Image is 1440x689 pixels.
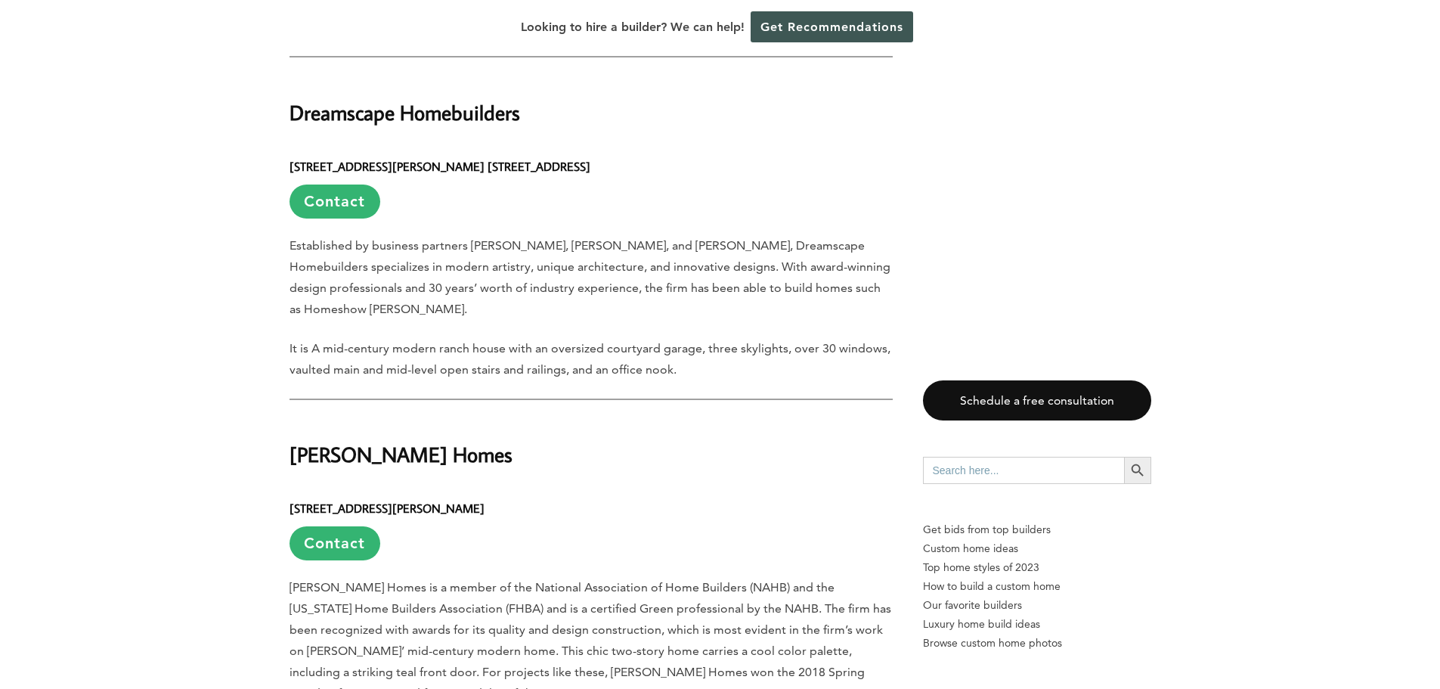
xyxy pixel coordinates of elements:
[290,418,893,470] h2: [PERSON_NAME] Homes
[290,338,893,380] p: It is A mid-century modern ranch house with an oversized courtyard garage, three skylights, over ...
[923,520,1151,539] p: Get bids from top builders
[923,539,1151,558] a: Custom home ideas
[923,634,1151,653] a: Browse custom home photos
[923,380,1151,421] a: Schedule a free consultation
[1129,462,1146,479] svg: Search
[751,11,913,42] a: Get Recommendations
[923,615,1151,634] a: Luxury home build ideas
[923,577,1151,596] a: How to build a custom home
[290,185,380,219] a: Contact
[290,487,893,560] h6: [STREET_ADDRESS][PERSON_NAME]
[290,235,893,320] p: Established by business partners [PERSON_NAME], [PERSON_NAME], and [PERSON_NAME], Dreamscape Home...
[290,145,893,219] h6: [STREET_ADDRESS][PERSON_NAME] [STREET_ADDRESS]
[290,76,893,128] h2: Dreamscape Homebuilders
[923,596,1151,615] a: Our favorite builders
[923,457,1124,484] input: Search here...
[923,558,1151,577] a: Top home styles of 2023
[290,526,380,560] a: Contact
